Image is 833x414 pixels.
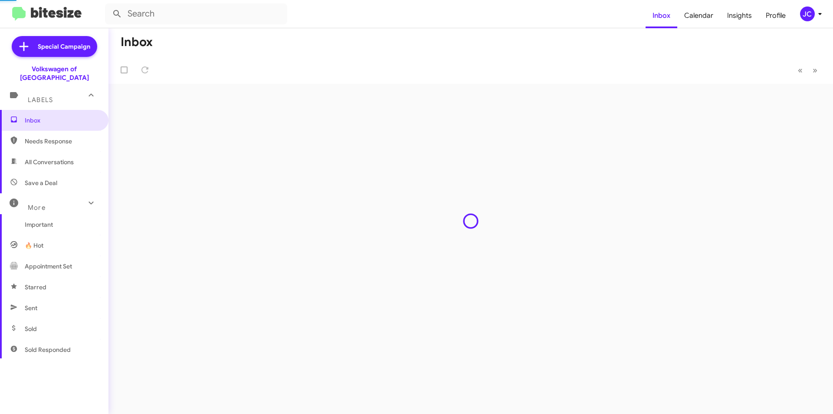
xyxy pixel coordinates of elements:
span: » [813,65,817,76]
span: Save a Deal [25,179,57,187]
span: Needs Response [25,137,98,146]
span: « [798,65,803,76]
a: Profile [759,3,793,28]
h1: Inbox [121,35,153,49]
span: Sold [25,325,37,333]
button: Previous [793,61,808,79]
nav: Page navigation example [793,61,823,79]
span: 🔥 Hot [25,241,43,250]
a: Insights [720,3,759,28]
span: Sold Responded [25,345,71,354]
button: Next [807,61,823,79]
a: Inbox [646,3,677,28]
input: Search [105,3,287,24]
a: Calendar [677,3,720,28]
div: JC [800,7,815,21]
span: Special Campaign [38,42,90,51]
span: Starred [25,283,46,291]
button: JC [793,7,823,21]
span: Important [25,220,98,229]
span: Labels [28,96,53,104]
span: Appointment Set [25,262,72,271]
a: Special Campaign [12,36,97,57]
span: Sent [25,304,37,312]
span: More [28,204,46,212]
span: Inbox [25,116,98,125]
span: All Conversations [25,158,74,166]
